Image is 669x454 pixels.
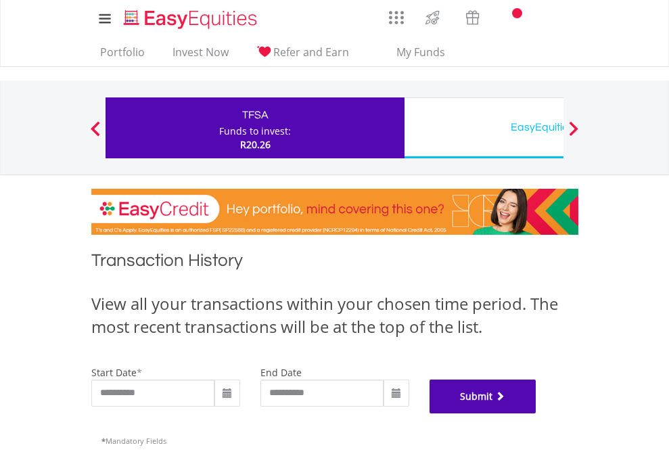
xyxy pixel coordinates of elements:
[430,380,536,413] button: Submit
[377,43,465,61] span: My Funds
[389,10,404,25] img: grid-menu-icon.svg
[121,8,262,30] img: EasyEquities_Logo.png
[91,366,137,379] label: start date
[560,128,587,141] button: Next
[273,45,349,60] span: Refer and Earn
[91,248,578,279] h1: Transaction History
[461,7,484,28] img: vouchers-v2.svg
[91,292,578,339] div: View all your transactions within your chosen time period. The most recent transactions will be a...
[260,366,302,379] label: end date
[561,3,596,33] a: My Profile
[380,3,413,25] a: AppsGrid
[91,189,578,235] img: EasyCredit Promotion Banner
[95,45,150,66] a: Portfolio
[82,128,109,141] button: Previous
[101,436,166,446] span: Mandatory Fields
[492,3,527,30] a: Notifications
[453,3,492,28] a: Vouchers
[251,45,354,66] a: Refer and Earn
[219,124,291,138] div: Funds to invest:
[114,106,396,124] div: TFSA
[421,7,444,28] img: thrive-v2.svg
[527,3,561,30] a: FAQ's and Support
[240,138,271,151] span: R20.26
[118,3,262,30] a: Home page
[167,45,234,66] a: Invest Now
